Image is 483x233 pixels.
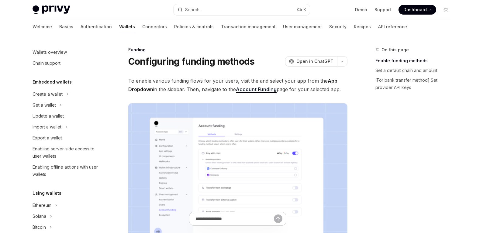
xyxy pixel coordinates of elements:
[33,123,61,131] div: Import a wallet
[28,132,105,143] a: Export a wallet
[33,5,70,14] img: light logo
[185,6,202,13] div: Search...
[329,19,347,34] a: Security
[375,56,456,66] a: Enable funding methods
[354,19,371,34] a: Recipes
[283,19,322,34] a: User management
[375,75,456,92] a: [For bank transfer method] Set provider API keys
[119,19,135,34] a: Wallets
[128,47,347,53] div: Funding
[33,134,62,142] div: Export a wallet
[33,145,102,160] div: Enabling server-side access to user wallets
[33,112,64,120] div: Update a wallet
[33,78,72,86] h5: Embedded wallets
[374,7,391,13] a: Support
[28,143,105,162] a: Enabling server-side access to user wallets
[285,56,337,67] button: Open in ChatGPT
[28,162,105,180] a: Enabling offline actions with user wallets
[355,7,367,13] a: Demo
[441,5,451,15] button: Toggle dark mode
[33,190,61,197] h5: Using wallets
[33,60,60,67] div: Chain support
[128,56,255,67] h1: Configuring funding methods
[296,58,333,64] span: Open in ChatGPT
[33,91,63,98] div: Create a wallet
[28,58,105,69] a: Chain support
[297,7,306,12] span: Ctrl K
[128,77,347,94] span: To enable various funding flows for your users, visit the and select your app from the in the sid...
[33,202,51,209] div: Ethereum
[33,213,46,220] div: Solana
[375,66,456,75] a: Set a default chain and amount
[221,19,276,34] a: Transaction management
[33,49,67,56] div: Wallets overview
[142,19,167,34] a: Connectors
[274,214,282,223] button: Send message
[28,111,105,122] a: Update a wallet
[403,7,427,13] span: Dashboard
[33,101,56,109] div: Get a wallet
[236,86,277,93] a: Account Funding
[28,47,105,58] a: Wallets overview
[398,5,436,15] a: Dashboard
[33,163,102,178] div: Enabling offline actions with user wallets
[381,46,409,53] span: On this page
[59,19,73,34] a: Basics
[81,19,112,34] a: Authentication
[378,19,407,34] a: API reference
[174,4,310,15] button: Search...CtrlK
[33,19,52,34] a: Welcome
[33,224,46,231] div: Bitcoin
[174,19,214,34] a: Policies & controls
